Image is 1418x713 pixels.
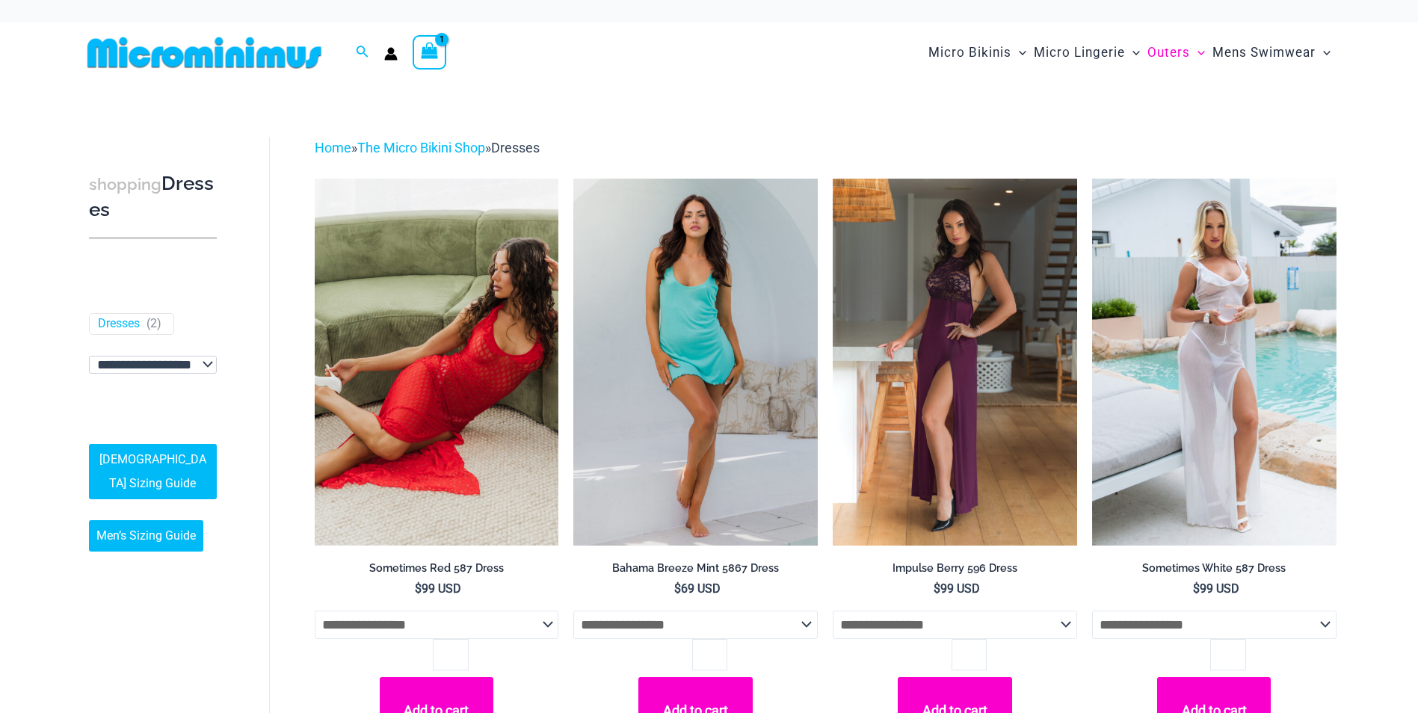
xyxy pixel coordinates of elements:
span: $ [415,581,422,596]
a: Dresses [98,316,140,332]
h2: Bahama Breeze Mint 5867 Dress [573,561,818,575]
span: Menu Toggle [1316,34,1331,72]
a: Micro LingerieMenu ToggleMenu Toggle [1030,30,1144,75]
span: Mens Swimwear [1212,34,1316,72]
a: Sometimes White 587 Dress 08Sometimes White 587 Dress 09Sometimes White 587 Dress 09 [1092,179,1337,545]
bdi: 99 USD [415,581,461,596]
input: Product quantity [1210,639,1245,670]
a: Bahama Breeze Mint 5867 Dress 01Bahama Breeze Mint 5867 Dress 03Bahama Breeze Mint 5867 Dress 03 [573,179,818,545]
a: Micro BikinisMenu ToggleMenu Toggle [925,30,1030,75]
select: wpc-taxonomy-pa_fabric-type-746009 [89,356,217,374]
span: Outers [1147,34,1190,72]
span: Menu Toggle [1190,34,1205,72]
h2: Sometimes White 587 Dress [1092,561,1337,575]
span: » » [315,140,540,155]
a: [DEMOGRAPHIC_DATA] Sizing Guide [89,444,217,499]
a: Mens SwimwearMenu ToggleMenu Toggle [1209,30,1334,75]
bdi: 69 USD [674,581,721,596]
img: Bahama Breeze Mint 5867 Dress 01 [573,179,818,545]
a: Bahama Breeze Mint 5867 Dress [573,561,818,581]
span: $ [674,581,681,596]
span: Micro Lingerie [1034,34,1125,72]
a: Impulse Berry 596 Dress [833,561,1077,581]
a: Sometimes White 587 Dress [1092,561,1337,581]
a: OutersMenu ToggleMenu Toggle [1144,30,1209,75]
input: Product quantity [692,639,727,670]
img: Impulse Berry 596 Dress 02 [833,179,1077,545]
input: Product quantity [433,639,468,670]
h2: Sometimes Red 587 Dress [315,561,559,575]
span: 2 [150,316,157,330]
img: Sometimes White 587 Dress 08 [1092,179,1337,545]
nav: Site Navigation [922,28,1337,78]
a: Impulse Berry 596 Dress 02Impulse Berry 596 Dress 03Impulse Berry 596 Dress 03 [833,179,1077,545]
a: Sometimes Red 587 Dress [315,561,559,581]
img: MM SHOP LOGO FLAT [81,36,327,70]
span: Dresses [491,140,540,155]
bdi: 99 USD [934,581,980,596]
img: Sometimes Red 587 Dress 10 [315,179,559,545]
bdi: 99 USD [1193,581,1239,596]
h3: Dresses [89,171,217,223]
span: Menu Toggle [1125,34,1140,72]
a: Men’s Sizing Guide [89,520,203,552]
a: Account icon link [384,47,398,61]
a: The Micro Bikini Shop [357,140,485,155]
span: shopping [89,175,161,194]
span: $ [1193,581,1200,596]
a: View Shopping Cart, 1 items [413,35,447,70]
input: Product quantity [952,639,987,670]
span: Menu Toggle [1011,34,1026,72]
span: $ [934,581,940,596]
a: Home [315,140,351,155]
span: Micro Bikinis [928,34,1011,72]
span: ( ) [147,316,161,332]
a: Search icon link [356,43,369,62]
h2: Impulse Berry 596 Dress [833,561,1077,575]
a: Sometimes Red 587 Dress 10Sometimes Red 587 Dress 09Sometimes Red 587 Dress 09 [315,179,559,545]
